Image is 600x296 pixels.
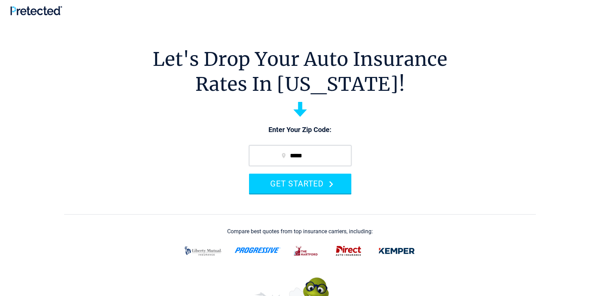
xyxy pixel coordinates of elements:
button: GET STARTED [249,174,351,193]
img: thehartford [289,242,323,260]
img: progressive [234,247,281,253]
input: zip code [249,145,351,166]
img: direct [332,242,366,260]
img: liberty [180,242,226,260]
img: Pretected Logo [10,6,62,15]
h1: Let's Drop Your Auto Insurance Rates In [US_STATE]! [153,47,447,97]
div: Compare best quotes from top insurance carriers, including: [227,228,373,235]
img: kemper [374,242,420,260]
p: Enter Your Zip Code: [242,125,358,135]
